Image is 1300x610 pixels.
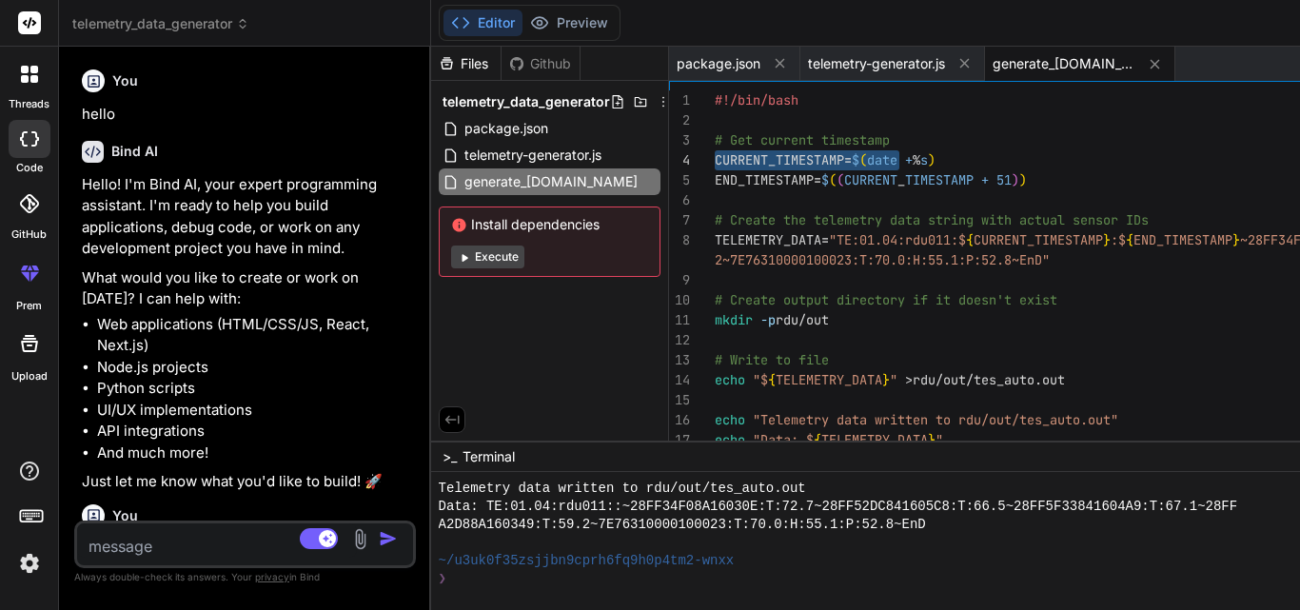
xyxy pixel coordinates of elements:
[1012,171,1019,188] span: )
[1019,171,1027,188] span: )
[844,171,897,188] span: CURRENT
[966,231,974,248] span: {
[669,90,690,110] div: 1
[112,506,138,525] h6: You
[669,170,690,190] div: 5
[669,110,690,130] div: 2
[669,430,690,450] div: 17
[913,371,936,388] span: rdu
[829,231,966,248] span: "TE:01.04:rdu011:$
[522,10,616,36] button: Preview
[1133,231,1232,248] span: END_TIMESTAMP
[82,174,412,260] p: Hello! I'm Bind AI, your expert programming assistant. I'm ready to help you build applications, ...
[806,311,829,328] span: out
[72,14,249,33] span: telemetry_data_generator
[1126,231,1133,248] span: {
[715,351,829,368] span: # Write to file
[16,160,43,176] label: code
[502,54,580,73] div: Github
[669,230,690,250] div: 8
[715,251,1050,268] span: 2~7E76310000100023:T:70.0:H:55.1:P:52.8~EnD"
[439,480,806,498] span: Telemetry data written to rdu/out/tes_auto.out
[1232,231,1240,248] span: }
[677,54,760,73] span: package.json
[936,431,943,448] span: "
[1034,371,1042,388] span: .
[669,410,690,430] div: 16
[439,570,448,588] span: ❯
[669,350,690,370] div: 13
[439,552,735,570] span: ~/u3uk0f35zsjjbn9cprh6fq9h0p4tm2-wnxx
[669,370,690,390] div: 14
[859,151,867,168] span: (
[1111,231,1126,248] span: :$
[431,54,501,73] div: Files
[753,411,1118,428] span: "Telemetry data written to rdu/out/tes_auto.out"
[821,231,829,248] span: =
[11,226,47,243] label: GitHub
[111,142,158,161] h6: Bind AI
[443,92,610,111] span: telemetry_data_generator
[439,498,1238,516] span: Data: TE:01.04:rdu011::~28FF34F08A16030E:T:72.7~28FF52DC841605C8:T:66.5~28FF5F33841604A9:T:67.1~28FF
[11,368,48,384] label: Upload
[669,310,690,330] div: 11
[669,330,690,350] div: 12
[82,104,412,126] p: hello
[768,371,776,388] span: {
[814,171,821,188] span: =
[669,150,690,170] div: 4
[715,411,745,428] span: echo
[97,314,412,357] li: Web applications (HTML/CSS/JS, React, Next.js)
[463,447,515,466] span: Terminal
[715,431,745,448] span: echo
[715,131,890,148] span: # Get current timestamp
[669,210,690,230] div: 7
[669,270,690,290] div: 9
[1095,211,1149,228] span: sor IDs
[669,130,690,150] div: 3
[1042,371,1065,388] span: out
[776,371,882,388] span: TELEMETRY_DATA
[97,443,412,464] li: And much more!
[974,371,1034,388] span: tes_auto
[669,390,690,410] div: 15
[82,471,412,493] p: Just let me know what you'd like to build! 🚀
[463,144,603,167] span: telemetry-generator.js
[443,447,457,466] span: >_
[715,311,753,328] span: mkdir
[966,371,974,388] span: /
[928,431,936,448] span: }
[443,10,522,36] button: Editor
[760,311,776,328] span: -p
[715,91,798,108] span: #!/bin/bash
[451,215,648,234] span: Install dependencies
[808,54,945,73] span: telemetry-generator.js
[905,171,1012,188] span: TIMESTAMP + 51
[814,431,821,448] span: {
[82,267,412,310] p: What would you like to create or work on [DATE]? I can help with:
[97,357,412,379] li: Node.js projects
[9,96,49,112] label: threads
[993,54,1135,73] span: generate_[DOMAIN_NAME]
[669,290,690,310] div: 10
[974,231,1103,248] span: CURRENT_TIMESTAMP
[715,291,1057,308] span: # Create output directory if it doesn't exist
[890,371,897,388] span: "
[943,371,966,388] span: out
[715,171,814,188] span: END_TIMESTAMP
[753,431,814,448] span: "Data: $
[715,371,745,388] span: echo
[463,170,640,193] span: generate_[DOMAIN_NAME]
[837,171,844,188] span: (
[16,298,42,314] label: prem
[867,151,913,168] span: date +
[821,171,829,188] span: $
[13,547,46,580] img: settings
[715,231,821,248] span: TELEMETRY_DATA
[255,571,289,582] span: privacy
[379,529,398,548] img: icon
[936,371,943,388] span: /
[882,371,890,388] span: }
[928,151,936,168] span: )
[97,421,412,443] li: API integrations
